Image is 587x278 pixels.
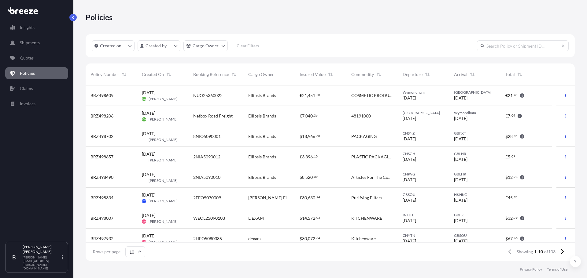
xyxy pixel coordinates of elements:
input: Search Policy or Shipment ID... [477,40,569,51]
span: 28 [508,134,513,139]
span: 45 [508,196,513,200]
p: Policies [20,70,35,76]
span: 48191000 [351,113,371,119]
a: Claims [5,82,68,95]
span: Ellipsis Brands [248,133,276,139]
span: $ [505,175,508,179]
span: Policy Number [90,71,119,78]
span: BRZ498657 [90,154,113,160]
p: Insights [20,24,35,31]
span: GBLHR [454,172,496,177]
span: GBLHR [454,151,496,156]
span: [DATE] [403,218,416,224]
span: 45 [514,94,518,96]
span: 7 [508,114,510,118]
span: . [316,135,316,137]
button: cargoOwner Filter options [183,40,228,51]
span: GBFXT [454,131,496,136]
span: 24 [316,196,320,198]
span: 32 [508,216,513,220]
span: Wymondham [454,110,496,115]
span: Commodity [351,71,374,78]
span: Cargo Owner [248,71,274,78]
span: GBSOU [454,233,496,238]
span: € [505,114,508,118]
span: [PERSON_NAME] Filters [248,195,290,201]
span: 396 [305,155,313,159]
span: [DATE] [403,115,416,121]
span: [DATE] [454,95,467,101]
span: 072 [308,236,315,241]
span: 14 [302,216,307,220]
span: DT [142,198,146,204]
span: BH [142,157,146,163]
span: DEXAM [248,215,264,221]
span: PLASTIC PACKAGING [351,154,393,160]
span: 040 [305,114,313,118]
span: 09 [314,176,318,178]
span: . [313,114,314,117]
span: INTUT [403,213,444,218]
span: BH [142,137,146,143]
span: $ [300,134,302,139]
span: 64 [316,237,320,239]
span: , [307,134,308,139]
span: 18 [302,134,307,139]
span: 630 [308,196,315,200]
span: BRZ498490 [90,174,113,180]
span: [DATE] [403,197,416,203]
span: [DATE] [142,171,155,178]
span: Total [505,71,515,78]
span: 03 [316,217,320,219]
span: [PERSON_NAME] [149,178,178,183]
span: , [307,196,308,200]
span: [GEOGRAPHIC_DATA] [403,110,444,115]
span: 30 [302,196,307,200]
span: , [307,93,308,98]
span: [DATE] [142,110,155,116]
p: Shipments [20,40,40,46]
span: [DATE] [454,197,467,203]
span: 1-10 [534,249,543,255]
span: Kitchenware [351,236,376,242]
span: CNSGH [403,151,444,156]
span: 10 [314,155,318,157]
span: € [505,93,508,98]
span: 04 [511,114,515,117]
span: 68 [316,135,320,137]
button: Sort [327,71,334,78]
span: [PERSON_NAME] [149,137,178,142]
span: [DATE] [454,115,467,121]
span: £ [505,155,508,159]
span: € [300,114,302,118]
span: Articles For The Conveyance Or Packaging Of Goods Of Plastics [351,174,393,180]
span: [DATE] [454,156,467,162]
span: 66 [514,237,518,239]
span: [DATE] [454,136,467,142]
a: Shipments [5,37,68,49]
p: [PERSON_NAME] [PERSON_NAME] [23,244,61,254]
span: 2NIA5090012 [193,154,220,160]
span: . [316,237,316,239]
span: BRZ498334 [90,195,113,201]
span: CNPVG [403,172,444,177]
span: [PERSON_NAME] [149,158,178,163]
span: Ellipsis Brands [248,154,276,160]
span: GBSOU [403,192,444,197]
span: BRZ497932 [90,236,113,242]
span: EH [142,239,146,245]
span: 50 [316,94,320,96]
span: [PERSON_NAME] [149,240,178,244]
span: [PERSON_NAME] [149,96,178,101]
span: . [316,217,316,219]
span: 21 [508,93,513,98]
span: [DATE] [403,136,416,142]
span: B [12,254,16,260]
span: . [316,94,316,96]
button: createdOn Filter options [92,40,135,51]
span: [PERSON_NAME] [149,117,178,122]
p: Clear Filters [237,43,259,49]
span: KITCHENWARE [351,215,382,221]
span: $ [505,216,508,220]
